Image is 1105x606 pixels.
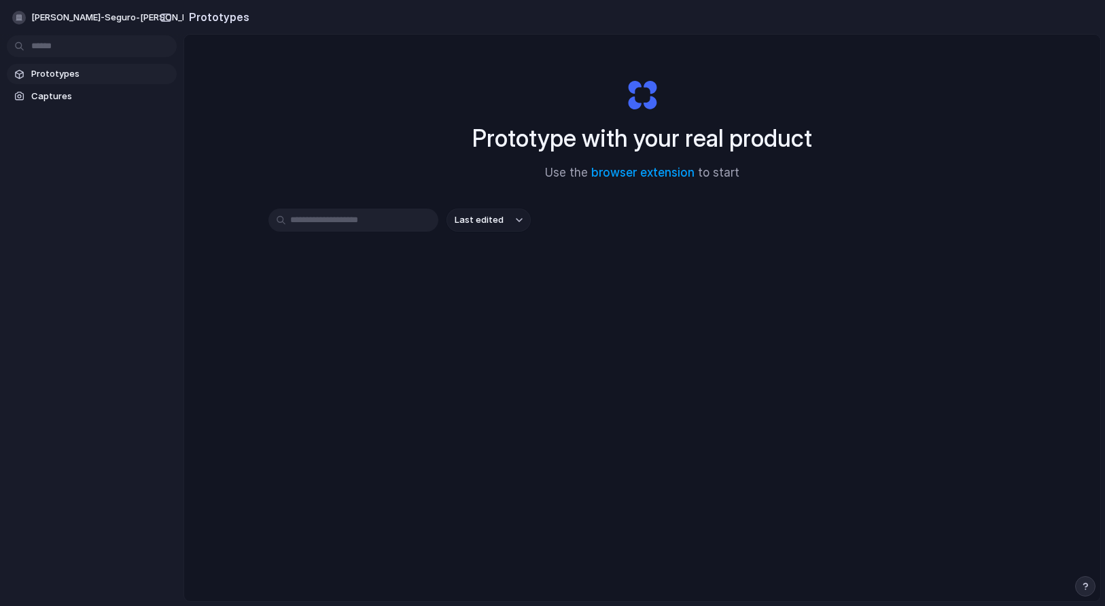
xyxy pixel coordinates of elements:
span: Use the to start [545,164,739,182]
a: Prototypes [7,64,177,84]
span: Captures [31,90,171,103]
h1: Prototype with your real product [472,120,812,156]
span: Last edited [455,213,504,227]
h2: Prototypes [183,9,249,25]
button: [PERSON_NAME]-seguro-[PERSON_NAME] [7,7,230,29]
span: [PERSON_NAME]-seguro-[PERSON_NAME] [31,11,209,24]
button: Last edited [446,209,531,232]
span: Prototypes [31,67,171,81]
a: Captures [7,86,177,107]
a: browser extension [591,166,695,179]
